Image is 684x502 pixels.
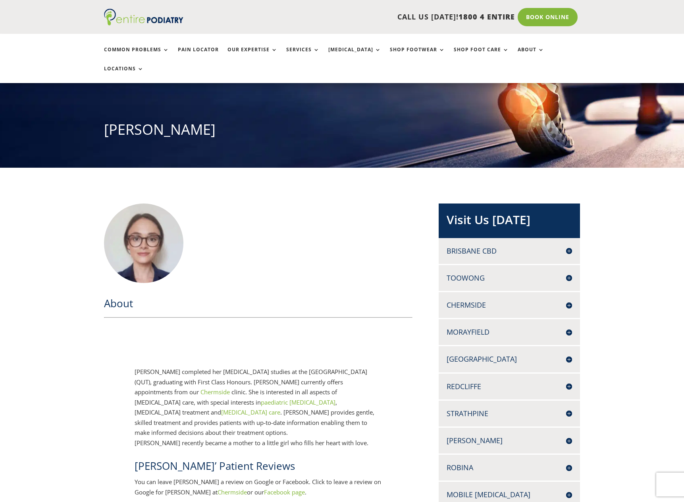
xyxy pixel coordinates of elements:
[104,204,183,283] img: Caris-Galvin-350×350
[218,488,247,496] a: Chermside
[454,47,509,64] a: Shop Foot Care
[104,120,580,143] h1: [PERSON_NAME]
[447,246,572,256] h4: Brisbane CBD
[447,211,572,232] h2: Visit Us [DATE]
[328,47,381,64] a: [MEDICAL_DATA]
[135,408,374,436] span: . [PERSON_NAME] provides gentle, skilled treatment and provides patients with up-to-date informat...
[104,9,183,25] img: logo (1)
[214,12,515,22] p: CALL US [DATE]!
[447,382,572,392] h4: Redcliffe
[104,296,413,314] h2: About
[104,19,183,27] a: Entire Podiatry
[135,459,381,477] h2: [PERSON_NAME]’ Patient Reviews
[447,490,572,500] h4: Mobile [MEDICAL_DATA]
[447,300,572,310] h4: Chermside
[447,463,572,473] h4: Robina
[104,47,169,64] a: Common Problems
[135,388,337,406] span: clinic. She is interested in all aspects of [MEDICAL_DATA] care, with special interests in
[227,47,277,64] a: Our Expertise
[135,368,367,396] span: [PERSON_NAME] completed her [MEDICAL_DATA] studies at the [GEOGRAPHIC_DATA] (QUT), graduating wit...
[178,47,219,64] a: Pain Locator
[447,327,572,337] h4: Morayfield
[390,47,445,64] a: Shop Footwear
[447,409,572,419] h4: Strathpine
[518,8,578,26] a: Book Online
[286,47,320,64] a: Services
[518,47,544,64] a: About
[447,354,572,364] h4: [GEOGRAPHIC_DATA]
[135,439,368,447] span: [PERSON_NAME] recently became a mother to a little girl who fills her heart with love.
[459,12,515,21] span: 1800 4 ENTIRE
[221,408,280,416] a: [MEDICAL_DATA] care
[447,436,572,446] h4: [PERSON_NAME]
[264,488,305,496] a: Facebook page
[261,398,335,406] a: paediatric [MEDICAL_DATA]
[200,388,230,396] a: Chermside
[447,273,572,283] h4: Toowong
[104,66,144,83] a: Locations
[135,477,381,497] p: You can leave [PERSON_NAME] a review on Google or Facebook. Click to leave a review on Google for...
